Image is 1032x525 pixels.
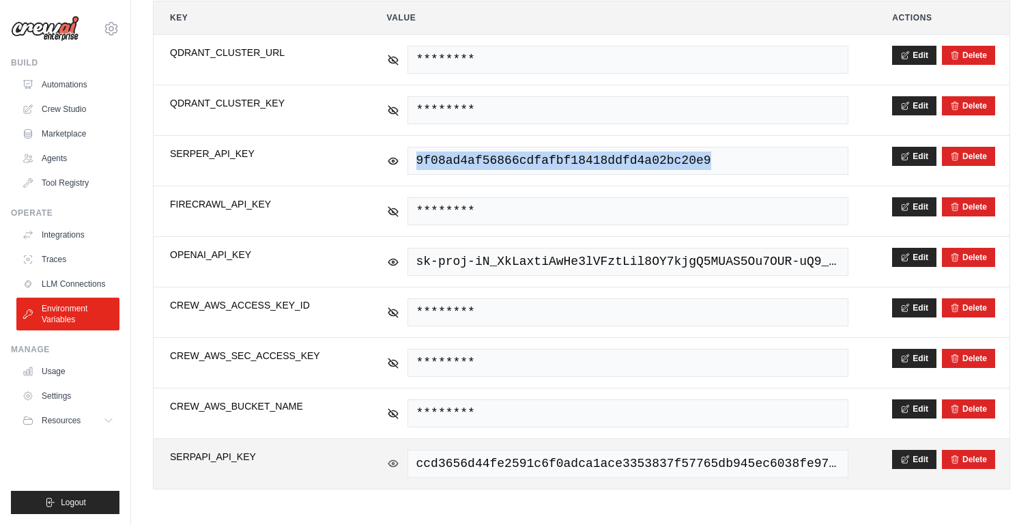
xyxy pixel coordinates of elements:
[16,360,119,382] a: Usage
[892,248,936,267] button: Edit
[371,1,865,34] th: Value
[170,248,343,261] span: OPENAI_API_KEY
[42,415,81,426] span: Resources
[892,96,936,115] button: Edit
[407,450,849,478] span: ccd3656d44fe2591c6f0adca1ace3353837f57765db945ec6038fe97d2fdd0d3
[16,172,119,194] a: Tool Registry
[950,302,987,313] button: Delete
[892,197,936,216] button: Edit
[11,16,79,42] img: Logo
[170,147,343,160] span: SERPER_API_KEY
[16,98,119,120] a: Crew Studio
[170,96,343,110] span: QDRANT_CLUSTER_KEY
[950,201,987,212] button: Delete
[16,147,119,169] a: Agents
[170,349,343,363] span: CREW_AWS_SEC_ACCESS_KEY
[16,74,119,96] a: Automations
[892,399,936,418] button: Edit
[950,353,987,364] button: Delete
[892,147,936,166] button: Edit
[11,491,119,514] button: Logout
[892,46,936,65] button: Edit
[950,454,987,465] button: Delete
[892,450,936,469] button: Edit
[16,410,119,431] button: Resources
[170,298,343,312] span: CREW_AWS_ACCESS_KEY_ID
[11,57,119,68] div: Build
[950,403,987,414] button: Delete
[170,46,343,59] span: QDRANT_CLUSTER_URL
[876,1,1009,34] th: Actions
[61,497,86,508] span: Logout
[16,273,119,295] a: LLM Connections
[892,298,936,317] button: Edit
[950,252,987,263] button: Delete
[892,349,936,368] button: Edit
[16,249,119,270] a: Traces
[407,147,849,175] span: 9f08ad4af56866cdfafbf18418ddfd4a02bc20e9
[154,1,360,34] th: Key
[16,385,119,407] a: Settings
[407,248,849,276] span: sk-proj-iN_XkLaxtiAwHe3lVFztLil8OY7kjgQ5MUAS5Ou7OUR-uQ9_PJGZVSwY2XRrmANqnh-Ap_xyfGT3BlbkFJb2ZCXnx...
[16,123,119,145] a: Marketplace
[11,344,119,355] div: Manage
[950,50,987,61] button: Delete
[170,197,343,211] span: FIRECRAWL_API_KEY
[170,450,343,464] span: SERPAPI_API_KEY
[964,459,1032,525] iframe: Chat Widget
[16,224,119,246] a: Integrations
[16,298,119,330] a: Environment Variables
[950,100,987,111] button: Delete
[170,399,343,413] span: CREW_AWS_BUCKET_NAME
[950,151,987,162] button: Delete
[11,208,119,218] div: Operate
